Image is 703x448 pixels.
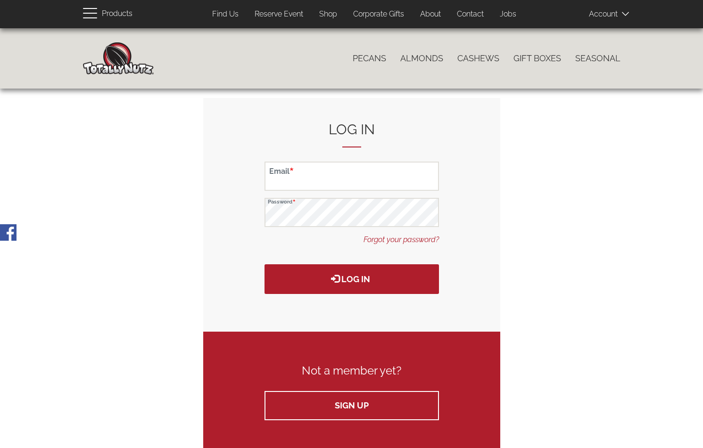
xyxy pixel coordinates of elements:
a: Cashews [450,49,506,68]
a: Gift Boxes [506,49,568,68]
a: About [413,5,448,24]
h3: Not a member yet? [265,365,439,377]
a: Forgot your password? [364,235,439,245]
a: Shop [312,5,344,24]
a: Contact [450,5,491,24]
a: Reserve Event [248,5,310,24]
span: Products [102,7,132,21]
button: Log in [265,264,439,294]
a: Jobs [493,5,523,24]
a: Sign up [265,391,439,420]
a: Pecans [346,49,393,68]
img: Home [83,42,154,74]
a: Seasonal [568,49,628,68]
input: Email [265,162,439,191]
a: Almonds [393,49,450,68]
a: Corporate Gifts [346,5,411,24]
a: Find Us [205,5,246,24]
h2: Log in [265,122,439,147]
